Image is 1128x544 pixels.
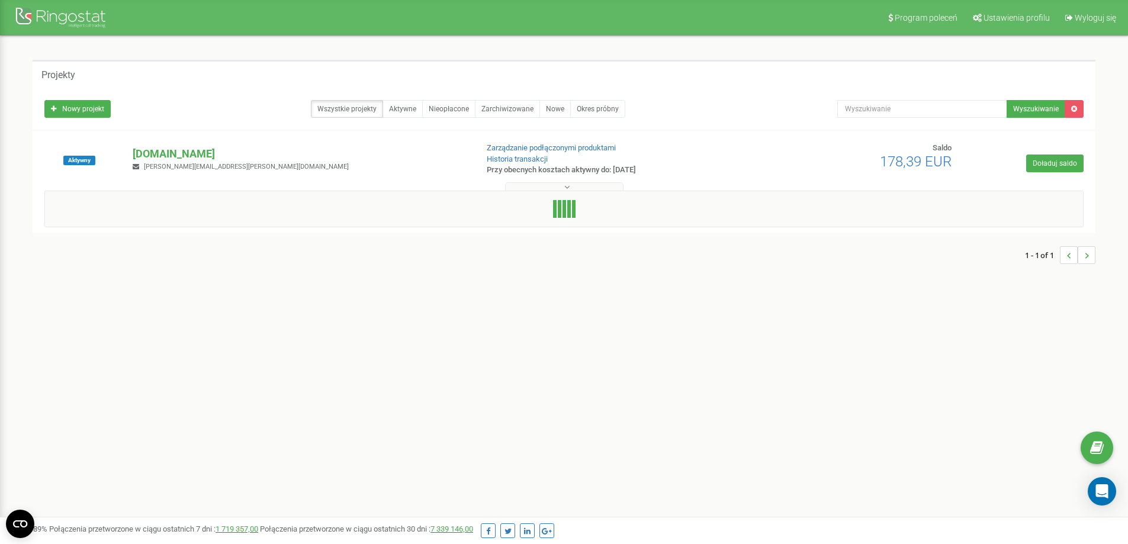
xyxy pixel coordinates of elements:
[260,524,473,533] span: Połączenia przetworzone w ciągu ostatnich 30 dni :
[1026,154,1084,172] a: Doładuj saldo
[487,143,616,152] a: Zarządzanie podłączonymi produktami
[216,524,258,533] a: 1 719 357,00
[430,524,473,533] a: 7 339 146,00
[133,146,467,162] p: [DOMAIN_NAME]
[144,163,349,170] span: [PERSON_NAME][EMAIL_ADDRESS][PERSON_NAME][DOMAIN_NAME]
[487,154,548,163] a: Historia transakcji
[422,100,475,118] a: Nieopłacone
[1088,477,1116,506] div: Open Intercom Messenger
[933,143,952,152] span: Saldo
[1075,13,1116,22] span: Wyloguj się
[49,524,258,533] span: Połączenia przetworzone w ciągu ostatnich 7 dni :
[1007,100,1065,118] button: Wyszukiwanie
[487,165,733,176] p: Przy obecnych kosztach aktywny do: [DATE]
[41,70,75,81] h5: Projekty
[837,100,1007,118] input: Wyszukiwanie
[570,100,625,118] a: Okres próbny
[475,100,540,118] a: Zarchiwizowane
[539,100,571,118] a: Nowe
[6,510,34,538] button: Open CMP widget
[383,100,423,118] a: Aktywne
[1025,234,1095,276] nav: ...
[63,156,95,165] span: Aktywny
[984,13,1050,22] span: Ustawienia profilu
[311,100,383,118] a: Wszystkie projekty
[1025,246,1060,264] span: 1 - 1 of 1
[880,153,952,170] span: 178,39 EUR
[44,100,111,118] a: Nowy projekt
[895,13,957,22] span: Program poleceń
